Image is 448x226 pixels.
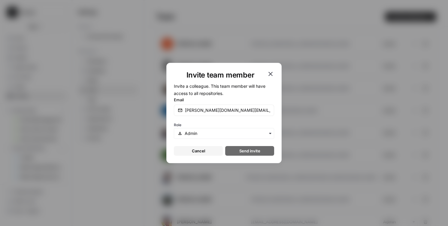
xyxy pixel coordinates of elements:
[174,97,274,103] label: Email
[185,130,270,136] input: Admin
[239,148,260,154] span: Send invite
[185,107,270,113] input: email@company.com
[192,148,205,154] span: Cancel
[174,70,267,80] h1: Invite team member
[174,123,181,127] span: Role
[174,146,223,156] button: Cancel
[225,146,274,156] button: Send invite
[174,84,265,96] span: Invite a colleague. This team member will have access to all repositories.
